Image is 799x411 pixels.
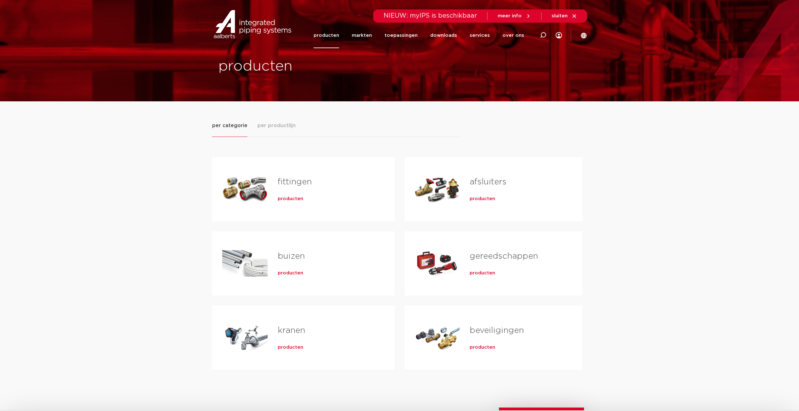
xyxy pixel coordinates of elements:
[278,178,312,186] a: fittingen
[212,122,247,129] span: per categorie
[470,326,524,335] a: beveiligingen
[498,13,531,19] a: meer info
[278,326,305,335] a: kranen
[278,344,303,351] a: producten
[470,178,507,186] a: afsluiters
[314,23,524,48] nav: Menu
[556,23,562,48] div: my IPS
[470,252,538,260] a: gereedschappen
[470,344,495,351] a: producten
[470,270,495,276] a: producten
[552,14,568,18] span: sluiten
[278,196,303,202] a: producten
[352,23,372,48] a: markten
[385,23,418,48] a: toepassingen
[278,252,305,260] a: buizen
[430,23,457,48] a: downloads
[278,270,303,276] a: producten
[470,196,495,202] a: producten
[218,56,397,76] h1: producten
[384,13,477,19] span: NIEUW: myIPS is beschikbaar
[502,23,524,48] a: over ons
[498,14,522,18] span: meer info
[314,23,339,48] a: producten
[470,23,490,48] a: services
[258,122,296,129] span: per productlijn
[552,13,577,19] a: sluiten
[212,121,587,380] div: Tabs. Open items met enter of spatie, sluit af met escape en navigeer met de pijltoetsen.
